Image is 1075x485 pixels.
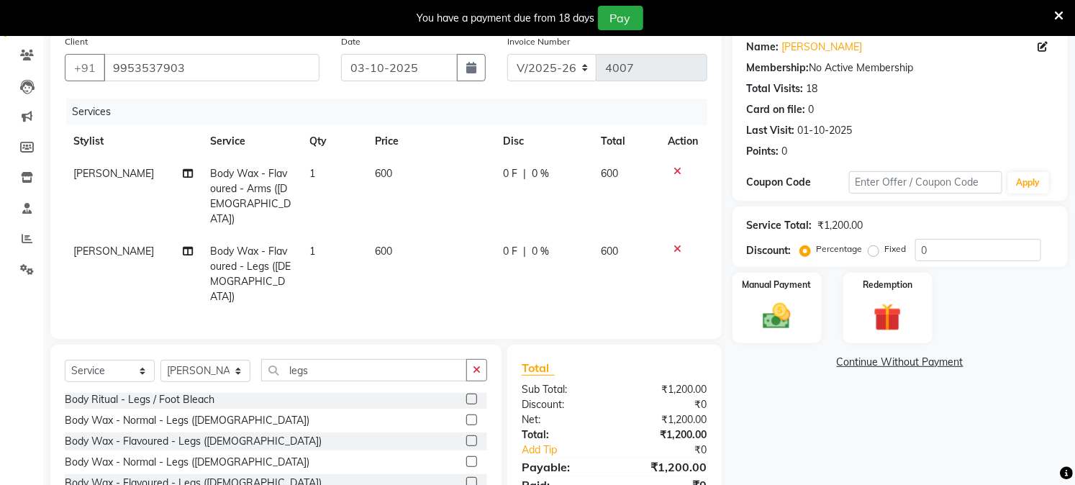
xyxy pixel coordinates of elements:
div: Card on file: [747,102,806,117]
input: Search or Scan [261,359,467,381]
div: Net: [511,412,614,427]
button: +91 [65,54,105,81]
div: You have a payment due from 18 days [417,11,595,26]
th: Price [366,125,494,158]
span: | [523,166,526,181]
div: ₹1,200.00 [614,412,718,427]
span: [PERSON_NAME] [73,167,154,180]
div: 0 [782,144,788,159]
div: ₹0 [632,443,718,458]
div: Total: [511,427,614,443]
div: Total Visits: [747,81,804,96]
span: 1 [309,245,315,258]
th: Stylist [65,125,201,158]
div: Name: [747,40,779,55]
div: ₹1,200.00 [818,218,863,233]
div: ₹1,200.00 [614,382,718,397]
div: Services [66,99,718,125]
label: Invoice Number [507,35,570,48]
span: 600 [601,245,618,258]
a: Add Tip [511,443,632,458]
a: Continue Without Payment [735,355,1065,370]
th: Action [660,125,707,158]
span: 0 % [532,166,549,181]
span: Body Wax - Flavoured - Arms ([DEMOGRAPHIC_DATA]) [210,167,291,225]
label: Date [341,35,360,48]
div: 18 [807,81,818,96]
div: Last Visit: [747,123,795,138]
div: Body Wax - Normal - Legs ([DEMOGRAPHIC_DATA]) [65,455,309,470]
div: No Active Membership [747,60,1053,76]
th: Disc [494,125,592,158]
button: Apply [1008,172,1049,194]
span: 600 [375,245,392,258]
img: _cash.svg [754,300,799,332]
div: Membership: [747,60,809,76]
label: Redemption [863,278,912,291]
span: 0 F [503,166,517,181]
div: ₹0 [614,397,718,412]
label: Fixed [885,242,907,255]
span: Body Wax - Flavoured - Legs ([DEMOGRAPHIC_DATA]) [210,245,291,303]
span: | [523,244,526,259]
div: ₹1,200.00 [614,427,718,443]
div: 01-10-2025 [798,123,853,138]
div: Body Ritual - Legs / Foot Bleach [65,392,214,407]
img: _gift.svg [865,300,910,335]
div: 0 [809,102,815,117]
span: 1 [309,167,315,180]
div: Body Wax - Flavoured - Legs ([DEMOGRAPHIC_DATA]) [65,434,322,449]
label: Percentage [817,242,863,255]
span: 0 F [503,244,517,259]
th: Qty [301,125,367,158]
div: Sub Total: [511,382,614,397]
div: Points: [747,144,779,159]
input: Search by Name/Mobile/Email/Code [104,54,319,81]
span: 0 % [532,244,549,259]
div: Payable: [511,458,614,476]
label: Manual Payment [743,278,812,291]
span: 600 [601,167,618,180]
div: Body Wax - Normal - Legs ([DEMOGRAPHIC_DATA]) [65,413,309,428]
span: 600 [375,167,392,180]
span: Total [522,361,555,376]
div: Discount: [747,243,791,258]
div: Coupon Code [747,175,849,190]
div: ₹1,200.00 [614,458,718,476]
input: Enter Offer / Coupon Code [849,171,1002,194]
th: Total [592,125,659,158]
div: Service Total: [747,218,812,233]
label: Client [65,35,88,48]
span: [PERSON_NAME] [73,245,154,258]
button: Pay [598,6,643,30]
div: Discount: [511,397,614,412]
th: Service [201,125,301,158]
a: [PERSON_NAME] [782,40,863,55]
